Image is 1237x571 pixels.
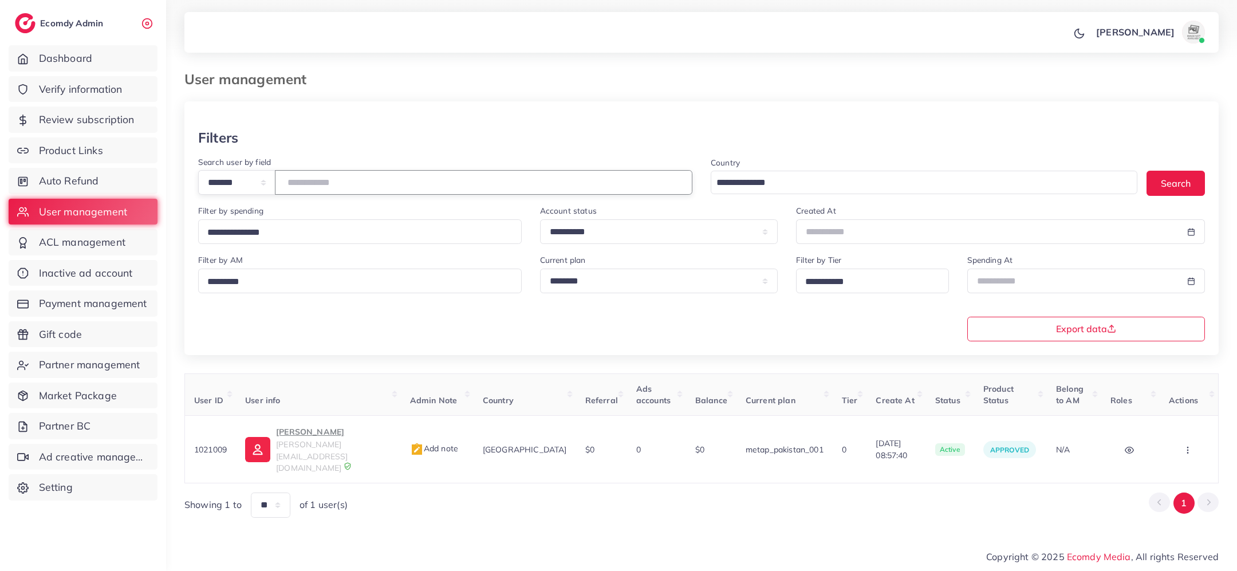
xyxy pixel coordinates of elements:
[636,444,641,455] span: 0
[9,321,157,348] a: Gift code
[15,13,106,33] a: logoEcomdy Admin
[40,18,106,29] h2: Ecomdy Admin
[1147,171,1205,195] button: Search
[184,498,242,511] span: Showing 1 to
[344,462,352,470] img: 9CAL8B2pu8EFxCJHYAAAAldEVYdGRhdGU6Y3JlYXRlADIwMjItMTItMDlUMDQ6NTg6MzkrMDA6MDBXSlgLAAAAJXRFWHRkYXR...
[1067,551,1131,562] a: Ecomdy Media
[9,260,157,286] a: Inactive ad account
[9,444,157,470] a: Ad creative management
[39,266,133,281] span: Inactive ad account
[9,290,157,317] a: Payment management
[1056,444,1070,455] span: N/A
[39,388,117,403] span: Market Package
[39,204,127,219] span: User management
[842,444,846,455] span: 0
[636,384,671,405] span: Ads accounts
[39,450,149,464] span: Ad creative management
[39,51,92,66] span: Dashboard
[39,235,125,250] span: ACL management
[876,395,914,405] span: Create At
[39,143,103,158] span: Product Links
[410,443,458,454] span: Add note
[967,317,1206,341] button: Export data
[9,107,157,133] a: Review subscription
[39,112,135,127] span: Review subscription
[245,437,270,462] img: ic-user-info.36bf1079.svg
[194,395,223,405] span: User ID
[1169,395,1198,405] span: Actions
[39,480,73,495] span: Setting
[9,229,157,255] a: ACL management
[746,444,824,455] span: metap_pakistan_001
[483,395,514,405] span: Country
[796,269,948,293] div: Search for option
[203,273,507,291] input: Search for option
[1149,493,1219,514] ul: Pagination
[276,425,392,439] p: [PERSON_NAME]
[585,395,618,405] span: Referral
[39,327,82,342] span: Gift code
[695,395,727,405] span: Balance
[15,13,36,33] img: logo
[198,269,522,293] div: Search for option
[986,550,1219,564] span: Copyright © 2025
[245,425,392,474] a: [PERSON_NAME][PERSON_NAME][EMAIL_ADDRESS][DOMAIN_NAME]
[1182,21,1205,44] img: avatar
[410,395,458,405] span: Admin Note
[194,444,227,455] span: 1021009
[198,205,263,216] label: Filter by spending
[9,383,157,409] a: Market Package
[9,352,157,378] a: Partner management
[184,71,316,88] h3: User management
[876,438,916,461] span: [DATE] 08:57:40
[198,129,238,146] h3: Filters
[540,205,597,216] label: Account status
[483,444,567,455] span: [GEOGRAPHIC_DATA]
[9,137,157,164] a: Product Links
[1173,493,1195,514] button: Go to page 1
[9,76,157,103] a: Verify information
[801,273,933,291] input: Search for option
[712,174,1122,192] input: Search for option
[9,45,157,72] a: Dashboard
[1056,384,1084,405] span: Belong to AM
[746,395,795,405] span: Current plan
[39,419,91,434] span: Partner BC
[935,395,960,405] span: Status
[1090,21,1210,44] a: [PERSON_NAME]avatar
[540,254,586,266] label: Current plan
[245,395,280,405] span: User info
[198,156,271,168] label: Search user by field
[203,224,507,242] input: Search for option
[410,443,424,456] img: admin_note.cdd0b510.svg
[9,199,157,225] a: User management
[39,174,99,188] span: Auto Refund
[695,444,704,455] span: $0
[39,296,147,311] span: Payment management
[967,254,1013,266] label: Spending At
[39,357,140,372] span: Partner management
[711,171,1137,194] div: Search for option
[585,444,594,455] span: $0
[1131,550,1219,564] span: , All rights Reserved
[1096,25,1175,39] p: [PERSON_NAME]
[276,439,348,473] span: [PERSON_NAME][EMAIL_ADDRESS][DOMAIN_NAME]
[796,254,841,266] label: Filter by Tier
[711,157,740,168] label: Country
[983,384,1014,405] span: Product Status
[1056,324,1116,333] span: Export data
[796,205,836,216] label: Created At
[990,446,1029,454] span: approved
[198,219,522,244] div: Search for option
[1110,395,1132,405] span: Roles
[9,474,157,501] a: Setting
[39,82,123,97] span: Verify information
[935,443,965,456] span: active
[198,254,243,266] label: Filter by AM
[842,395,858,405] span: Tier
[9,413,157,439] a: Partner BC
[300,498,348,511] span: of 1 user(s)
[9,168,157,194] a: Auto Refund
